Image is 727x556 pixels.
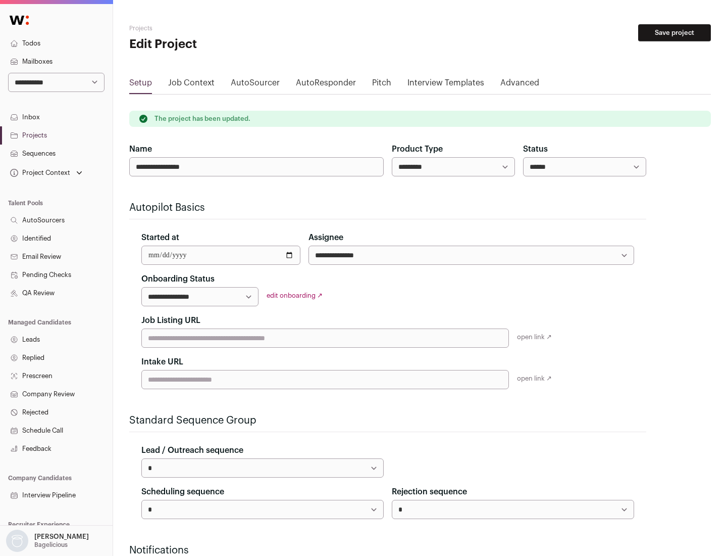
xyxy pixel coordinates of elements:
label: Job Listing URL [141,314,200,327]
button: Open dropdown [8,166,84,180]
button: Save project [638,24,711,41]
label: Product Type [392,143,443,155]
a: Job Context [168,77,215,93]
h2: Projects [129,24,323,32]
a: Interview Templates [407,77,484,93]
label: Rejection sequence [392,486,467,498]
label: Status [523,143,548,155]
img: Wellfound [4,10,34,30]
label: Assignee [308,231,343,244]
label: Onboarding Status [141,273,215,285]
label: Started at [141,231,179,244]
a: Setup [129,77,152,93]
p: Bagelicious [34,541,68,549]
p: The project has been updated. [154,115,250,123]
button: Open dropdown [4,530,91,552]
a: Advanced [500,77,539,93]
a: edit onboarding ↗ [267,292,323,299]
h2: Autopilot Basics [129,201,646,215]
h2: Standard Sequence Group [129,413,646,428]
a: AutoSourcer [231,77,280,93]
p: [PERSON_NAME] [34,533,89,541]
h1: Edit Project [129,36,323,53]
img: nopic.png [6,530,28,552]
label: Scheduling sequence [141,486,224,498]
label: Lead / Outreach sequence [141,444,243,456]
div: Project Context [8,169,70,177]
a: Pitch [372,77,391,93]
a: AutoResponder [296,77,356,93]
label: Name [129,143,152,155]
label: Intake URL [141,356,183,368]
